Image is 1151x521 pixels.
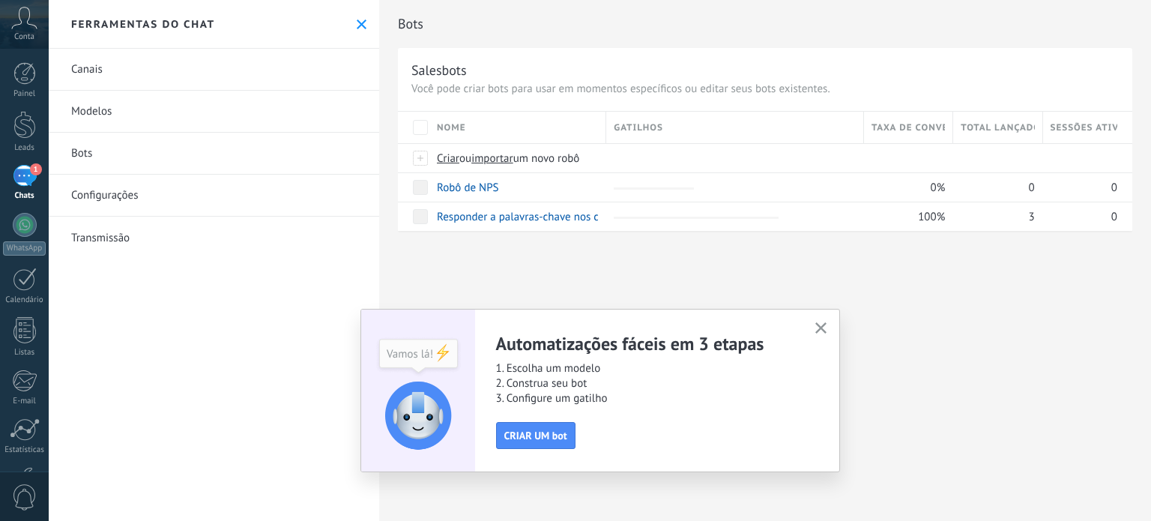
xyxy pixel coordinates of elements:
[411,61,467,79] div: Salesbots
[1043,144,1117,172] div: Bots
[1051,121,1117,135] span: Sessões ativas
[3,89,46,99] div: Painel
[1111,210,1117,224] span: 0
[3,241,46,256] div: WhatsApp
[3,348,46,358] div: Listas
[437,121,466,135] span: Nome
[496,361,797,376] span: 1. Escolha um modelo
[1111,181,1117,195] span: 0
[3,191,46,201] div: Chats
[930,181,945,195] span: 0%
[496,422,575,449] button: CRIAR UM bot
[3,295,46,305] div: Calendário
[1028,210,1034,224] span: 3
[49,133,379,175] a: Bots
[459,151,471,166] span: ou
[49,49,379,91] a: Canais
[437,210,653,224] a: Responder a palavras-chave nos comentários
[437,151,459,166] span: Criar
[614,121,663,135] span: Gatilhos
[398,9,1132,39] h2: Bots
[864,202,946,231] div: 100%
[961,121,1034,135] span: Total lançado
[49,217,379,259] a: Transmissão
[1043,202,1117,231] div: 0
[953,173,1035,202] div: 0
[30,163,42,175] span: 1
[49,91,379,133] a: Modelos
[496,332,797,355] h2: Automatizações fáceis em 3 etapas
[471,151,513,166] span: importar
[1028,181,1034,195] span: 0
[864,173,946,202] div: 0%
[953,144,1035,172] div: Bots
[3,445,46,455] div: Estatísticas
[3,397,46,406] div: E-mail
[437,181,499,195] a: Robô de NPS
[49,175,379,217] a: Configurações
[71,17,215,31] h2: Ferramentas do chat
[411,82,1119,96] p: Você pode criar bots para usar em momentos específicos ou editar seus bots existentes.
[953,202,1035,231] div: 3
[504,430,567,441] span: CRIAR UM bot
[871,121,945,135] span: Taxa de conversão
[918,210,945,224] span: 100%
[1043,173,1117,202] div: 0
[496,376,797,391] span: 2. Construa seu bot
[496,391,797,406] span: 3. Configure um gatilho
[14,32,34,42] span: Conta
[3,143,46,153] div: Leads
[513,151,580,166] span: um novo robô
